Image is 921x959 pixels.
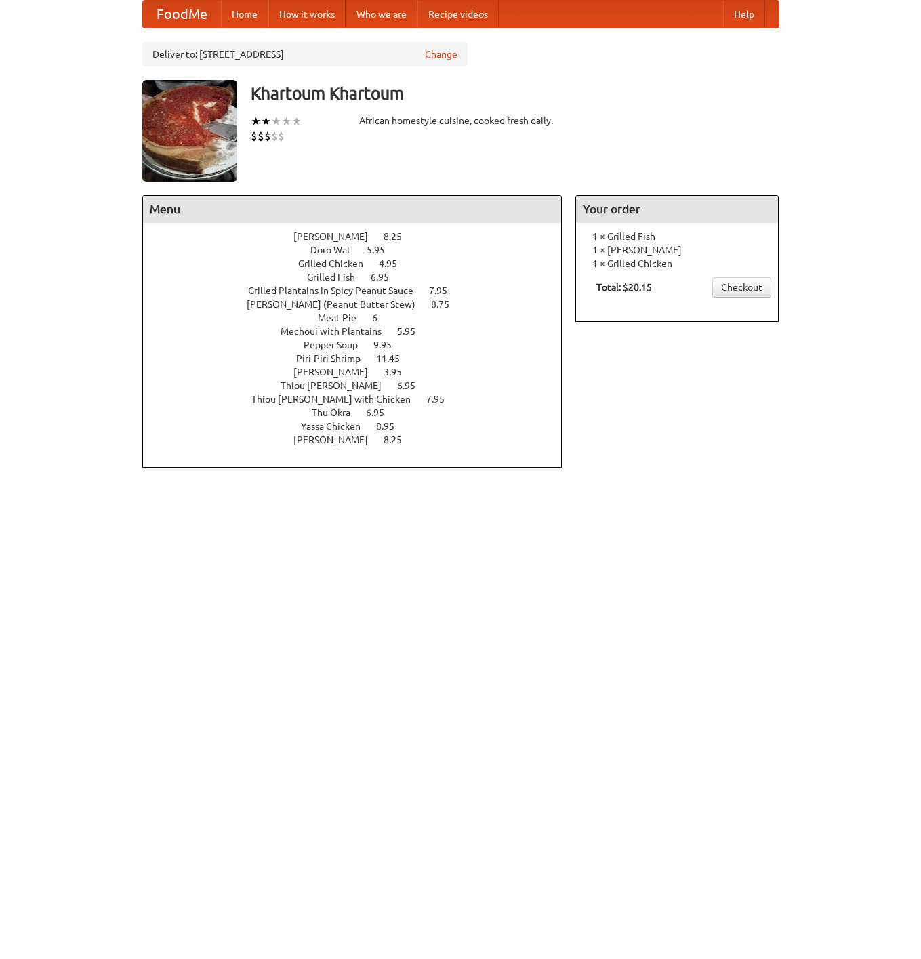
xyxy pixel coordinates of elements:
[291,114,302,129] li: ★
[376,421,408,432] span: 8.95
[371,272,403,283] span: 6.95
[261,114,271,129] li: ★
[301,421,419,432] a: Yassa Chicken 8.95
[318,312,403,323] a: Meat Pie 6
[293,367,427,378] a: [PERSON_NAME] 3.95
[298,258,422,269] a: Grilled Chicken 4.95
[251,394,470,405] a: Thiou [PERSON_NAME] with Chicken 7.95
[307,272,369,283] span: Grilled Fish
[296,353,425,364] a: Piri-Piri Shrimp 11.45
[247,299,429,310] span: [PERSON_NAME] (Peanut Butter Stew)
[304,340,417,350] a: Pepper Soup 9.95
[293,434,427,445] a: [PERSON_NAME] 8.25
[384,367,415,378] span: 3.95
[293,231,382,242] span: [PERSON_NAME]
[429,285,461,296] span: 7.95
[310,245,410,256] a: Doro Wat 5.95
[281,326,395,337] span: Mechoui with Plantains
[397,326,429,337] span: 5.95
[431,299,463,310] span: 8.75
[278,129,285,144] li: $
[346,1,417,28] a: Who we are
[248,285,472,296] a: Grilled Plantains in Spicy Peanut Sauce 7.95
[417,1,499,28] a: Recipe videos
[264,129,271,144] li: $
[366,407,398,418] span: 6.95
[425,47,457,61] a: Change
[359,114,562,127] div: African homestyle cuisine, cooked fresh daily.
[583,257,771,270] li: 1 × Grilled Chicken
[312,407,409,418] a: Thu Okra 6.95
[304,340,371,350] span: Pepper Soup
[296,353,374,364] span: Piri-Piri Shrimp
[142,42,468,66] div: Deliver to: [STREET_ADDRESS]
[397,380,429,391] span: 6.95
[271,129,278,144] li: $
[318,312,370,323] span: Meat Pie
[251,80,779,107] h3: Khartoum Khartoum
[379,258,411,269] span: 4.95
[310,245,365,256] span: Doro Wat
[293,434,382,445] span: [PERSON_NAME]
[723,1,765,28] a: Help
[426,394,458,405] span: 7.95
[281,114,291,129] li: ★
[247,299,474,310] a: [PERSON_NAME] (Peanut Butter Stew) 8.75
[251,394,424,405] span: Thiou [PERSON_NAME] with Chicken
[712,277,771,298] a: Checkout
[376,353,413,364] span: 11.45
[248,285,427,296] span: Grilled Plantains in Spicy Peanut Sauce
[583,230,771,243] li: 1 × Grilled Fish
[384,434,415,445] span: 8.25
[281,380,395,391] span: Thiou [PERSON_NAME]
[372,312,391,323] span: 6
[307,272,414,283] a: Grilled Fish 6.95
[312,407,364,418] span: Thu Okra
[271,114,281,129] li: ★
[298,258,377,269] span: Grilled Chicken
[384,231,415,242] span: 8.25
[596,282,652,293] b: Total: $20.15
[143,196,562,223] h4: Menu
[576,196,778,223] h4: Your order
[583,243,771,257] li: 1 × [PERSON_NAME]
[293,367,382,378] span: [PERSON_NAME]
[251,114,261,129] li: ★
[373,340,405,350] span: 9.95
[251,129,258,144] li: $
[142,80,237,182] img: angular.jpg
[281,326,441,337] a: Mechoui with Plantains 5.95
[301,421,374,432] span: Yassa Chicken
[281,380,441,391] a: Thiou [PERSON_NAME] 6.95
[221,1,268,28] a: Home
[293,231,427,242] a: [PERSON_NAME] 8.25
[268,1,346,28] a: How it works
[143,1,221,28] a: FoodMe
[258,129,264,144] li: $
[367,245,398,256] span: 5.95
